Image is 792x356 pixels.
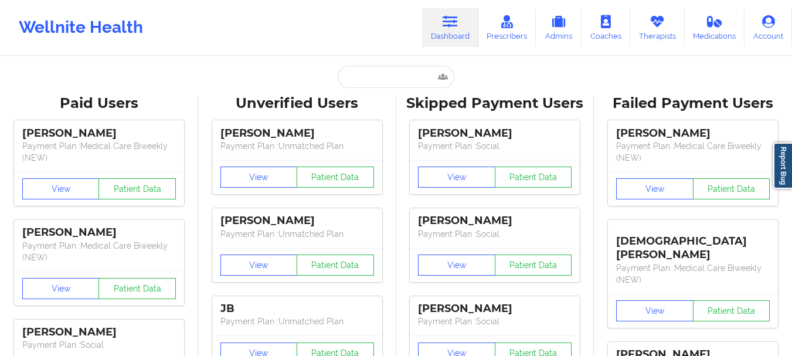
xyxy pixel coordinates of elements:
[616,300,694,321] button: View
[22,326,176,339] div: [PERSON_NAME]
[478,8,536,47] a: Prescribers
[495,255,572,276] button: Patient Data
[418,214,572,228] div: [PERSON_NAME]
[616,140,770,164] p: Payment Plan : Medical Care Biweekly (NEW)
[418,228,572,240] p: Payment Plan : Social
[220,316,374,327] p: Payment Plan : Unmatched Plan
[693,178,770,199] button: Patient Data
[405,94,586,113] div: Skipped Payment Users
[297,255,374,276] button: Patient Data
[22,226,176,239] div: [PERSON_NAME]
[297,167,374,188] button: Patient Data
[536,8,582,47] a: Admins
[582,8,630,47] a: Coaches
[418,302,572,316] div: [PERSON_NAME]
[22,127,176,140] div: [PERSON_NAME]
[22,278,100,299] button: View
[418,255,495,276] button: View
[22,140,176,164] p: Payment Plan : Medical Care Biweekly (NEW)
[22,240,176,263] p: Payment Plan : Medical Care Biweekly (NEW)
[220,127,374,140] div: [PERSON_NAME]
[616,226,770,262] div: [DEMOGRAPHIC_DATA][PERSON_NAME]
[418,316,572,327] p: Payment Plan : Social
[220,214,374,228] div: [PERSON_NAME]
[602,94,784,113] div: Failed Payment Users
[616,262,770,286] p: Payment Plan : Medical Care Biweekly (NEW)
[422,8,478,47] a: Dashboard
[22,339,176,351] p: Payment Plan : Social
[206,94,388,113] div: Unverified Users
[418,140,572,152] p: Payment Plan : Social
[8,94,190,113] div: Paid Users
[22,178,100,199] button: View
[630,8,685,47] a: Therapists
[773,143,792,189] a: Report Bug
[418,127,572,140] div: [PERSON_NAME]
[616,178,694,199] button: View
[220,167,298,188] button: View
[495,167,572,188] button: Patient Data
[693,300,770,321] button: Patient Data
[220,255,298,276] button: View
[220,140,374,152] p: Payment Plan : Unmatched Plan
[220,228,374,240] p: Payment Plan : Unmatched Plan
[98,278,176,299] button: Patient Data
[745,8,792,47] a: Account
[685,8,745,47] a: Medications
[616,127,770,140] div: [PERSON_NAME]
[98,178,176,199] button: Patient Data
[418,167,495,188] button: View
[220,302,374,316] div: JB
